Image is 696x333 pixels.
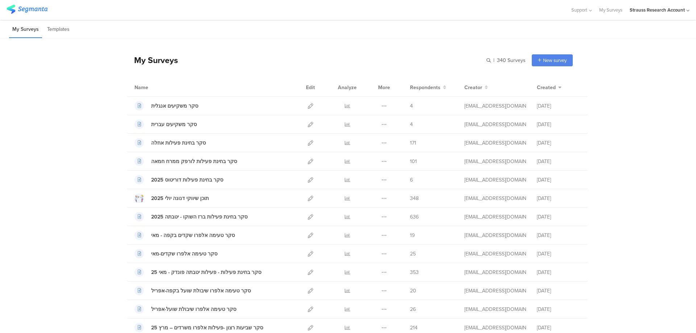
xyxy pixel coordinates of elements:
div: assaf.cheprut@strauss-group.com [464,287,526,295]
span: 636 [410,213,419,221]
span: 353 [410,269,419,276]
div: assaf.cheprut@strauss-group.com [464,305,526,313]
div: [DATE] [537,176,580,184]
div: [DATE] [537,324,580,332]
span: 348 [410,195,419,202]
span: Created [537,84,556,91]
a: סקר שביעות רצון -פעילות אלפרו משרדים – מרץ 25 [134,323,263,332]
div: 2025 סקר בחינת פעילות דוריטוס [151,176,223,184]
div: סקר טעימה אלפרו שקדים-מאי [151,250,217,258]
div: assaf.cheprut@strauss-group.com [464,232,526,239]
div: assaf.cheprut@strauss-group.com [464,324,526,332]
div: [DATE] [537,250,580,258]
div: Strauss Research Account [630,7,685,13]
span: 6 [410,176,413,184]
span: 20 [410,287,416,295]
div: [DATE] [537,232,580,239]
div: [DATE] [537,102,580,110]
div: [DATE] [537,158,580,165]
div: assaf.cheprut@strauss-group.com [464,176,526,184]
li: My Surveys [9,21,42,38]
div: סקר שביעות רצון -פעילות אלפרו משרדים – מרץ 25 [151,324,263,332]
div: סקר בחינת פעילות אחלה [151,139,206,147]
div: assaf.cheprut@strauss-group.com [464,139,526,147]
span: 25 [410,250,416,258]
div: lia.yaacov@strauss-group.com [464,195,526,202]
a: 2025 סקר בחינת פעילות ברז השוקו - יטבתה [134,212,248,221]
span: | [492,57,496,64]
span: 340 Surveys [497,57,526,64]
a: סקר בחינת פעילות לורפק ממרח חמאה [134,157,237,166]
li: Templates [44,21,73,38]
a: סקר טעימה אלפרו שקדים-מאי [134,249,217,258]
div: assaf.cheprut@strauss-group.com [464,102,526,110]
div: [DATE] [537,287,580,295]
span: 214 [410,324,418,332]
div: סקר משקיעים אנגלית [151,102,198,110]
button: Created [537,84,562,91]
div: סקר טעימה אלפרו שיבולת שועל-אפריל [151,305,236,313]
button: Creator [464,84,488,91]
a: סקר משקיעים אנגלית [134,101,198,111]
div: My Surveys [127,54,178,66]
span: Support [571,7,587,13]
span: 26 [410,305,416,313]
div: lia.yaacov@strauss-group.com [464,213,526,221]
div: [DATE] [537,269,580,276]
a: סקר טעימה אלפרו שיבולת שועל-אפריל [134,304,236,314]
span: 101 [410,158,417,165]
div: סקר טעימה אלפרו שיבולת שועל בקפה-אפריל [151,287,251,295]
span: New survey [543,57,567,64]
div: סקר משקיעים עברית [151,121,197,128]
div: 2025 סקר בחינת פעילות ברז השוקו - יטבתה [151,213,248,221]
span: Respondents [410,84,440,91]
div: סקר טעימה אלפרו שקדים בקפה - מאי [151,232,235,239]
a: סקר בחינת פעילות אחלה [134,138,206,147]
div: assaf.cheprut@strauss-group.com [464,269,526,276]
a: סקר בחינת פעילות - פעילות יטבתה פונדק - מאי 25 [134,267,261,277]
a: תוכן שיווקי דנונה יולי 2025 [134,193,209,203]
a: 2025 סקר בחינת פעילות דוריטוס [134,175,223,184]
span: 4 [410,102,413,110]
div: [DATE] [537,121,580,128]
div: Analyze [336,78,358,96]
a: סקר משקיעים עברית [134,120,197,129]
div: [DATE] [537,305,580,313]
div: assaf.cheprut@strauss-group.com [464,158,526,165]
div: [DATE] [537,195,580,202]
div: Edit [303,78,318,96]
span: Creator [464,84,482,91]
a: סקר טעימה אלפרו שיבולת שועל בקפה-אפריל [134,286,251,295]
div: סקר בחינת פעילות לורפק ממרח חמאה [151,158,237,165]
a: סקר טעימה אלפרו שקדים בקפה - מאי [134,230,235,240]
div: Name [134,84,178,91]
div: assaf.cheprut@strauss-group.com [464,250,526,258]
div: [DATE] [537,213,580,221]
span: 19 [410,232,415,239]
div: assaf.cheprut@strauss-group.com [464,121,526,128]
span: 4 [410,121,413,128]
div: [DATE] [537,139,580,147]
div: More [376,78,392,96]
img: segmanta logo [7,5,47,14]
div: תוכן שיווקי דנונה יולי 2025 [151,195,209,202]
button: Respondents [410,84,446,91]
span: 171 [410,139,416,147]
div: סקר בחינת פעילות - פעילות יטבתה פונדק - מאי 25 [151,269,261,276]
